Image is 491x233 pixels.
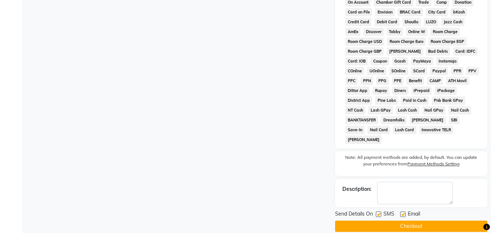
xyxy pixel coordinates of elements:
span: Pnb Bank GPay [432,96,466,105]
span: Rupay [373,87,389,95]
span: Card: IDFC [453,47,478,56]
span: Lash Card [393,126,416,134]
span: bKash [451,8,467,16]
span: iPrepaid [411,87,432,95]
span: BRAC Card [398,8,423,16]
span: Diners [392,87,409,95]
span: BANKTANSFER [345,116,378,124]
span: Room Charge Euro [387,37,426,46]
span: SMS [383,210,394,219]
span: LUZO [424,18,439,26]
span: Shoutlo [402,18,421,26]
span: Envision [375,8,395,16]
span: Nail Cash [448,106,471,115]
span: Discover [363,28,384,36]
span: COnline [345,67,364,75]
span: Gcash [392,57,408,65]
span: Instamojo [436,57,459,65]
label: Note: All payment methods are added, by default. You can update your preferences from [342,154,480,170]
span: UOnline [367,67,386,75]
span: Card on File [345,8,372,16]
span: Bad Debts [426,47,450,56]
span: Paypal [430,67,448,75]
span: Online W [406,28,428,36]
span: PPV [466,67,479,75]
span: SCard [411,67,427,75]
span: District App [345,96,372,105]
span: Dreamfolks [381,116,407,124]
span: Room Charge GBP [345,47,384,56]
span: Email [408,210,420,219]
span: Card: IOB [345,57,368,65]
span: Innovative TELR [419,126,454,134]
span: PPE [392,77,404,85]
span: AmEx [345,28,361,36]
span: NT Cash [345,106,365,115]
span: SOnline [389,67,408,75]
span: Send Details On [335,210,373,219]
label: Payment Methods Setting [407,161,459,167]
span: Jazz Cash [441,18,464,26]
span: City Card [426,8,448,16]
span: SBI [449,116,460,124]
span: Paid in Cash [401,96,429,105]
span: Pine Labs [375,96,398,105]
span: Coupon [371,57,389,65]
span: [PERSON_NAME] [387,47,423,56]
button: Checkout [335,221,487,232]
span: PPG [376,77,389,85]
span: [PERSON_NAME] [410,116,446,124]
span: Nail GPay [422,106,446,115]
span: Credit Card [345,18,371,26]
span: CAMP [427,77,443,85]
span: Dittor App [345,87,370,95]
span: Debit Card [374,18,399,26]
div: Description: [342,185,371,193]
span: Tabby [387,28,403,36]
span: Benefit [406,77,424,85]
span: Nail Card [367,126,390,134]
span: PPR [451,67,463,75]
span: ATH Movil [446,77,469,85]
span: Room Charge USD [345,37,384,46]
span: Room Charge EGP [428,37,467,46]
span: iPackage [435,87,457,95]
span: Room Charge [430,28,460,36]
span: PayMaya [411,57,434,65]
span: Lash Cash [396,106,419,115]
span: PPC [345,77,358,85]
span: Lash GPay [368,106,393,115]
span: PPN [361,77,373,85]
span: [PERSON_NAME] [345,136,382,144]
span: Save-In [345,126,365,134]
